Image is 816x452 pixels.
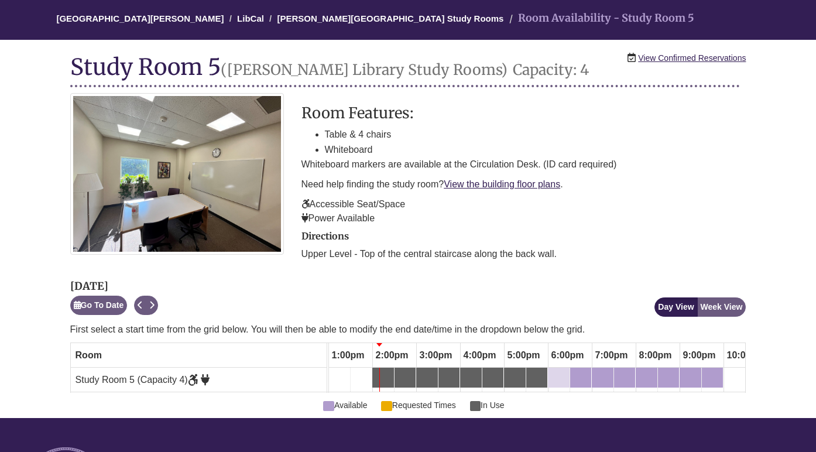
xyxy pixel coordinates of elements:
img: Study Room 5 [70,93,284,255]
span: 8:00pm [636,345,675,365]
a: 7:00pm Wednesday, September 17, 2025 - Study Room 5 - Available [592,368,613,388]
span: Requested Times [381,399,455,412]
a: 6:00pm Wednesday, September 17, 2025 - Study Room 5 - Available [548,368,570,388]
a: 6:30pm Wednesday, September 17, 2025 - Study Room 5 - Available [570,368,591,388]
a: 5:30pm Wednesday, September 17, 2025 - Study Room 5 - In Use [526,368,547,388]
a: 2:30pm Wednesday, September 17, 2025 - Study Room 5 - In Use [395,368,416,388]
a: 3:30pm Wednesday, September 17, 2025 - Study Room 5 - In Use [438,368,460,388]
span: Room [76,350,102,360]
span: In Use [470,399,505,412]
a: LibCal [237,13,264,23]
span: Available [323,399,367,412]
span: 4:00pm [461,345,499,365]
h2: [DATE] [70,280,159,292]
a: 9:30pm Wednesday, September 17, 2025 - Study Room 5 - Available [702,368,723,388]
a: 8:00pm Wednesday, September 17, 2025 - Study Room 5 - Available [636,368,657,388]
span: 10:00pm [724,345,768,365]
a: View Confirmed Reservations [638,52,746,64]
a: View the building floor plans [444,179,560,189]
span: 2:00pm [373,345,412,365]
a: 7:30pm Wednesday, September 17, 2025 - Study Room 5 - Available [614,368,635,388]
button: Go To Date [70,296,128,315]
p: First select a start time from the grid below. You will then be able to modify the end date/time ... [70,323,746,337]
span: 5:00pm [505,345,543,365]
li: Table & 4 chairs [325,127,746,142]
div: description [301,105,746,225]
button: Previous [134,296,146,315]
span: 1:00pm [329,345,368,365]
p: Need help finding the study room? . [301,177,746,191]
span: 6:00pm [548,345,587,365]
h1: Study Room 5 [70,54,740,87]
span: 3:00pm [417,345,455,365]
small: Capacity: 4 [513,60,589,79]
a: [PERSON_NAME][GEOGRAPHIC_DATA] Study Rooms [277,13,503,23]
small: ([PERSON_NAME] Library Study Rooms) [221,60,508,79]
a: [GEOGRAPHIC_DATA][PERSON_NAME] [56,13,224,23]
li: Whiteboard [325,142,746,157]
a: 5:00pm Wednesday, September 17, 2025 - Study Room 5 - In Use [504,368,526,388]
p: Whiteboard markers are available at the Circulation Desk. (ID card required) [301,157,746,172]
li: Room Availability - Study Room 5 [506,10,694,27]
h2: Directions [301,231,746,242]
div: directions [301,231,746,262]
span: 9:00pm [680,345,719,365]
span: Study Room 5 (Capacity 4) [76,375,210,385]
p: Upper Level - Top of the central staircase along the back wall. [301,247,746,261]
a: 4:00pm Wednesday, September 17, 2025 - Study Room 5 - In Use [460,368,482,388]
button: Next [146,296,158,315]
a: 3:00pm Wednesday, September 17, 2025 - Study Room 5 - In Use [416,368,438,388]
button: Week View [697,297,746,317]
a: 9:00pm Wednesday, September 17, 2025 - Study Room 5 - Available [680,368,701,388]
a: 2:00pm Wednesday, September 17, 2025 - Study Room 5 - In Use [372,368,394,388]
p: Accessible Seat/Space Power Available [301,197,746,225]
span: 7:00pm [592,345,631,365]
h3: Room Features: [301,105,746,121]
button: Day View [654,297,697,317]
a: 8:30pm Wednesday, September 17, 2025 - Study Room 5 - Available [658,368,679,388]
a: 4:30pm Wednesday, September 17, 2025 - Study Room 5 - In Use [482,368,503,388]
